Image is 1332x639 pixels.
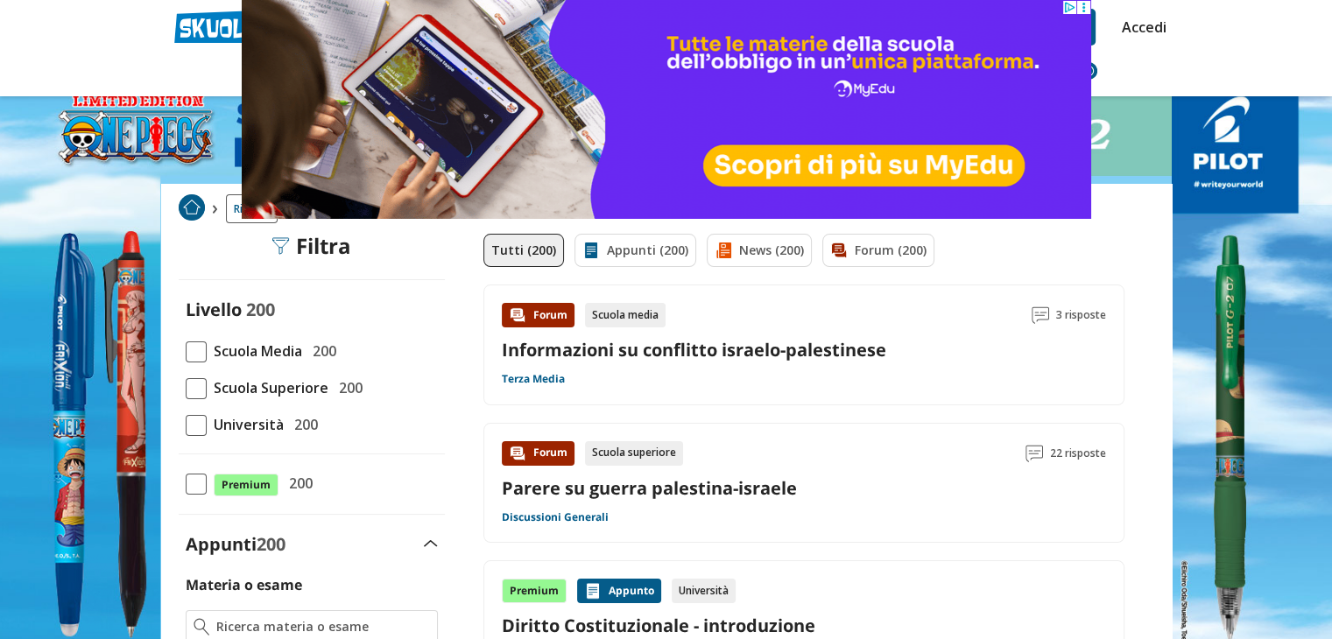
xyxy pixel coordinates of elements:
[830,242,848,259] img: Forum filtro contenuto
[502,476,797,500] a: Parere su guerra palestina-israele
[707,234,812,267] a: News (200)
[502,510,609,524] a: Discussioni Generali
[502,579,567,603] div: Premium
[214,474,278,496] span: Premium
[502,303,574,327] div: Forum
[822,234,934,267] a: Forum (200)
[509,445,526,462] img: Forum contenuto
[585,303,666,327] div: Scuola media
[246,298,275,321] span: 200
[226,194,278,223] a: Ricerca
[306,340,336,362] span: 200
[186,575,302,594] label: Materia o esame
[216,618,429,635] input: Ricerca materia o esame
[577,579,661,603] div: Appunto
[1050,441,1106,466] span: 22 risposte
[271,234,351,258] div: Filtra
[502,338,886,362] a: Informazioni su conflitto israelo-palestinese
[584,582,602,600] img: Appunti contenuto
[207,340,302,362] span: Scuola Media
[207,413,284,436] span: Università
[502,441,574,466] div: Forum
[483,234,564,267] a: Tutti (200)
[287,413,318,436] span: 200
[509,306,526,324] img: Forum contenuto
[282,472,313,495] span: 200
[1056,303,1106,327] span: 3 risposte
[585,441,683,466] div: Scuola superiore
[1032,306,1049,324] img: Commenti lettura
[672,579,736,603] div: Università
[179,194,205,223] a: Home
[257,532,285,556] span: 200
[1025,445,1043,462] img: Commenti lettura
[574,234,696,267] a: Appunti (200)
[179,194,205,221] img: Home
[207,376,328,399] span: Scuola Superiore
[186,298,242,321] label: Livello
[502,372,565,386] a: Terza Media
[582,242,600,259] img: Appunti filtro contenuto
[332,376,363,399] span: 200
[715,242,732,259] img: News filtro contenuto
[194,618,210,635] img: Ricerca materia o esame
[271,237,289,255] img: Filtra filtri mobile
[424,540,438,547] img: Apri e chiudi sezione
[186,532,285,556] label: Appunti
[1122,9,1159,46] a: Accedi
[502,614,1106,637] a: Diritto Costituzionale - introduzione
